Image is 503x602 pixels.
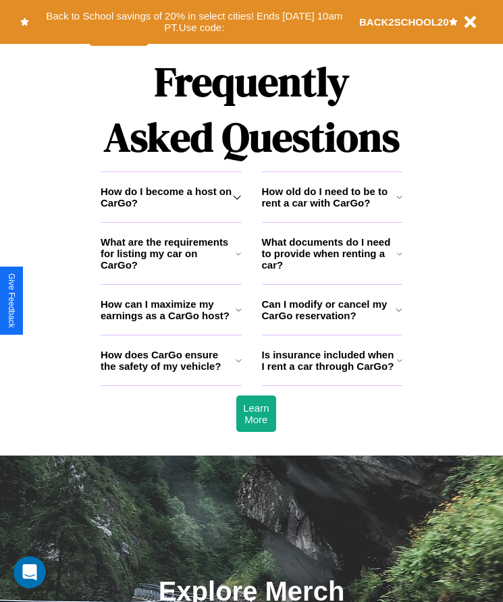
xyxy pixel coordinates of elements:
[7,273,16,328] div: Give Feedback
[359,16,449,28] b: BACK2SCHOOL20
[101,236,236,271] h3: What are the requirements for listing my car on CarGo?
[101,298,236,321] h3: How can I maximize my earnings as a CarGo host?
[262,298,396,321] h3: Can I modify or cancel my CarGo reservation?
[29,7,359,37] button: Back to School savings of 20% in select cities! Ends [DATE] 10am PT.Use code:
[262,186,396,209] h3: How old do I need to be to rent a car with CarGo?
[262,349,397,372] h3: Is insurance included when I rent a car through CarGo?
[14,556,46,589] iframe: Intercom live chat
[101,349,236,372] h3: How does CarGo ensure the safety of my vehicle?
[236,395,275,432] button: Learn More
[101,47,402,171] h1: Frequently Asked Questions
[262,236,398,271] h3: What documents do I need to provide when renting a car?
[101,186,233,209] h3: How do I become a host on CarGo?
